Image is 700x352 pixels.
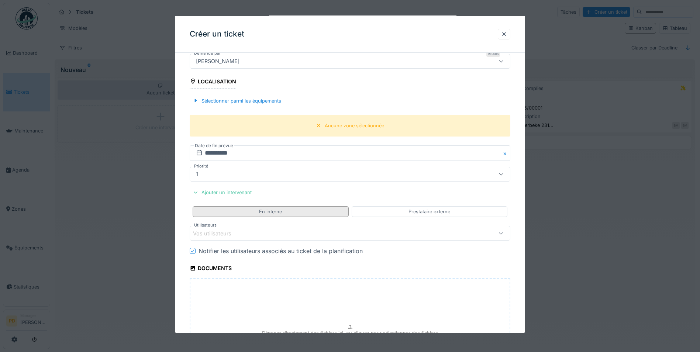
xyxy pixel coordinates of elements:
div: Requis [486,51,500,56]
p: Déposez directement des fichiers ici, ou cliquez pour sélectionner des fichiers [262,329,438,337]
div: Sélectionner parmi les équipements [190,96,284,106]
h3: Créer un ticket [190,30,244,39]
label: Demandé par [193,50,222,56]
label: Priorité [193,163,210,169]
div: Ajouter un intervenant [190,187,255,197]
button: Close [502,145,510,161]
div: Aucune zone sélectionnée [325,122,384,129]
div: En interne [259,208,282,215]
div: Localisation [190,76,236,88]
div: Documents [190,263,232,275]
div: Prestataire externe [408,208,450,215]
div: 1 [193,170,201,178]
div: Notifier les utilisateurs associés au ticket de la planification [199,246,363,255]
div: Vos utilisateurs [193,229,242,237]
label: Utilisateurs [193,222,218,228]
label: Date de fin prévue [194,142,234,150]
div: [PERSON_NAME] [193,57,242,65]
